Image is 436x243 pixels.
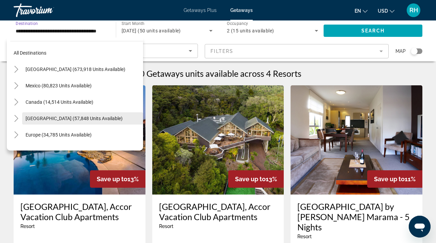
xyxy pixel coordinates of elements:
[297,201,416,232] a: [GEOGRAPHIC_DATA] by [PERSON_NAME] Marama - 5 Nights
[22,80,143,92] button: Mexico (80,823 units available)
[14,1,82,19] a: Travorium
[26,132,92,138] span: Europe (34,785 units available)
[90,170,145,188] div: 13%
[22,129,143,141] button: Europe (34,785 units available)
[10,63,22,75] button: Toggle United States (673,918 units available)
[22,63,143,75] button: [GEOGRAPHIC_DATA] (673,918 units available)
[230,8,253,13] a: Getaways
[378,6,394,16] button: Change currency
[367,170,422,188] div: 11%
[228,170,284,188] div: 13%
[122,21,144,26] span: Start Month
[20,224,35,229] span: Resort
[152,85,284,195] img: ii_puk1.jpg
[159,201,277,222] a: [GEOGRAPHIC_DATA], Accor Vacation Club Apartments
[378,8,388,14] span: USD
[291,85,422,195] img: 7824I01X.jpg
[205,44,389,59] button: Filter
[395,46,406,56] span: Map
[26,67,125,72] span: [GEOGRAPHIC_DATA] (673,918 units available)
[26,99,93,105] span: Canada (14,514 units available)
[22,145,143,157] button: Australia (3,091 units available)
[10,96,22,108] button: Toggle Canada (14,514 units available)
[14,50,46,56] span: All destinations
[324,25,422,37] button: Search
[22,96,143,108] button: Canada (14,514 units available)
[97,175,127,183] span: Save up to
[184,8,217,13] a: Getaways Plus
[409,7,418,14] span: RH
[235,175,266,183] span: Save up to
[355,6,368,16] button: Change language
[355,8,361,14] span: en
[227,28,274,33] span: 2 (15 units available)
[405,3,422,17] button: User Menu
[22,112,143,125] button: [GEOGRAPHIC_DATA] (57,848 units available)
[20,201,139,222] a: [GEOGRAPHIC_DATA], Accor Vacation Club Apartments
[409,216,431,238] iframe: Button to launch messaging window
[227,21,248,26] span: Occupancy
[16,21,38,26] span: Destination
[159,224,173,229] span: Resort
[122,28,181,33] span: [DATE] (50 units available)
[10,113,22,125] button: Toggle Caribbean & Atlantic Islands (57,848 units available)
[10,80,22,92] button: Toggle Mexico (80,823 units available)
[297,234,312,239] span: Resort
[135,68,301,78] h1: 50 Getaways units available across 4 Resorts
[26,116,123,121] span: [GEOGRAPHIC_DATA] (57,848 units available)
[361,28,385,33] span: Search
[26,83,92,88] span: Mexico (80,823 units available)
[374,175,405,183] span: Save up to
[10,129,22,141] button: Toggle Europe (34,785 units available)
[10,47,143,59] button: All destinations
[19,47,192,55] mat-select: Sort by
[10,145,22,157] button: Toggle Australia (3,091 units available)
